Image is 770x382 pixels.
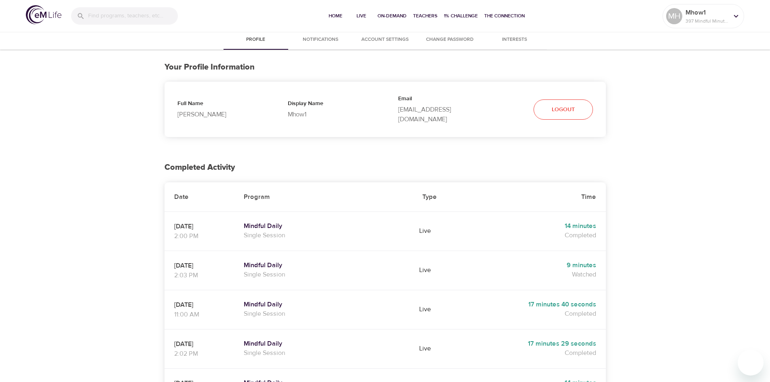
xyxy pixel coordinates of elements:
[26,5,61,24] img: logo
[686,17,728,25] p: 397 Mindful Minutes
[413,329,466,368] td: Live
[484,12,525,20] span: The Connection
[174,222,225,231] p: [DATE]
[244,340,403,348] a: Mindful Daily
[244,348,403,358] p: Single Session
[413,211,466,251] td: Live
[288,99,372,110] p: Display Name
[174,300,225,310] p: [DATE]
[552,105,575,115] span: Logout
[244,309,403,319] p: Single Session
[487,36,542,44] span: Interests
[378,12,407,20] span: On-Demand
[244,261,403,270] a: Mindful Daily
[177,110,262,119] p: [PERSON_NAME]
[326,12,345,20] span: Home
[244,222,403,230] a: Mindful Daily
[165,63,606,72] h3: Your Profile Information
[234,182,413,212] th: Program
[174,349,225,359] p: 2:02 PM
[686,8,728,17] p: Mhow1
[352,12,371,20] span: Live
[477,222,596,230] h5: 14 minutes
[174,270,225,280] p: 2:03 PM
[477,300,596,309] h5: 17 minutes 40 seconds
[477,261,596,270] h5: 9 minutes
[477,270,596,279] p: Watched
[244,300,403,309] a: Mindful Daily
[174,339,225,349] p: [DATE]
[177,99,262,110] p: Full Name
[477,340,596,348] h5: 17 minutes 29 seconds
[288,110,372,119] p: Mhow1
[413,12,437,20] span: Teachers
[228,36,283,44] span: Profile
[413,251,466,290] td: Live
[666,8,682,24] div: MH
[174,310,225,319] p: 11:00 AM
[477,309,596,319] p: Completed
[174,261,225,270] p: [DATE]
[413,182,466,212] th: Type
[165,163,606,172] h2: Completed Activity
[413,290,466,329] td: Live
[88,7,178,25] input: Find programs, teachers, etc...
[244,270,403,279] p: Single Session
[534,99,593,120] button: Logout
[293,36,348,44] span: Notifications
[444,12,478,20] span: 1% Challenge
[358,36,413,44] span: Account Settings
[398,95,483,105] p: Email
[467,182,606,212] th: Time
[738,350,764,376] iframe: Button to launch messaging window
[477,230,596,240] p: Completed
[398,105,483,124] p: [EMAIL_ADDRESS][DOMAIN_NAME]
[174,231,225,241] p: 2:00 PM
[422,36,477,44] span: Change Password
[477,348,596,358] p: Completed
[244,230,403,240] p: Single Session
[165,182,234,212] th: Date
